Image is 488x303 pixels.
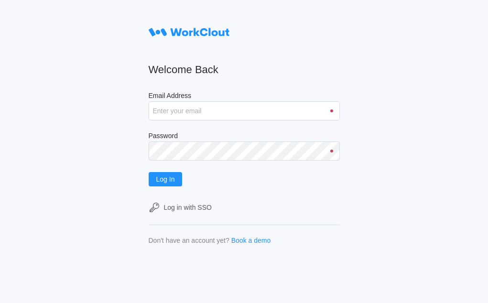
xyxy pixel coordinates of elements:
[156,176,175,183] span: Log In
[164,204,212,211] div: Log in with SSO
[149,132,340,141] label: Password
[149,172,183,186] button: Log In
[149,92,340,101] label: Email Address
[149,202,340,213] a: Log in with SSO
[149,101,340,120] input: Enter your email
[231,237,271,244] a: Book a demo
[149,237,229,244] div: Don't have an account yet?
[149,63,340,76] h2: Welcome Back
